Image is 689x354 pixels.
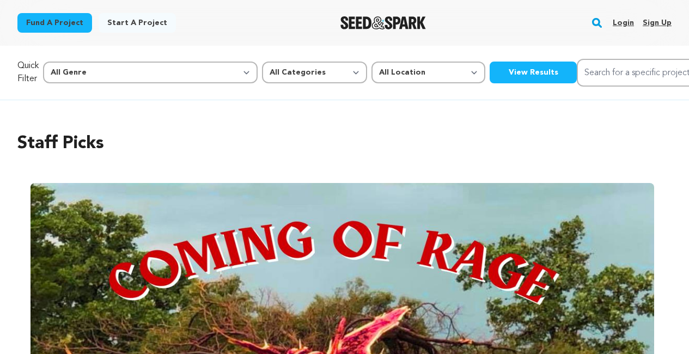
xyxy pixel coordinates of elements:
[99,13,176,33] a: Start a project
[340,16,426,29] a: Seed&Spark Homepage
[17,13,92,33] a: Fund a project
[17,59,39,86] p: Quick Filter
[490,62,577,83] button: View Results
[613,14,634,32] a: Login
[17,131,672,157] h2: Staff Picks
[340,16,426,29] img: Seed&Spark Logo Dark Mode
[643,14,672,32] a: Sign up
